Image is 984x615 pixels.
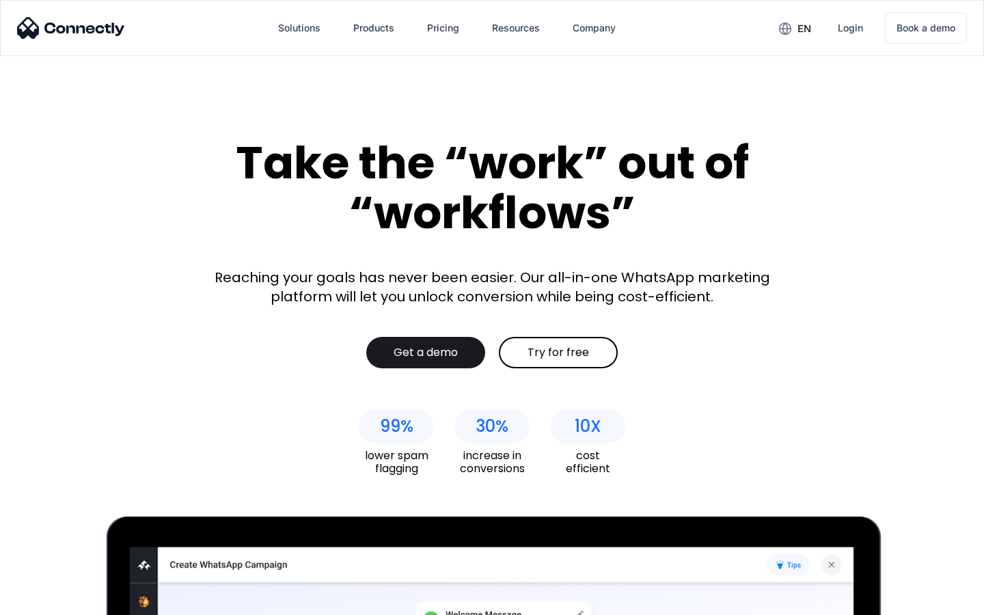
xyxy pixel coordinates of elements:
[768,18,821,38] div: en
[366,337,485,368] a: Get a demo
[427,18,459,38] div: Pricing
[797,19,811,38] div: en
[353,18,394,38] div: Products
[342,12,405,44] div: Products
[267,12,331,44] div: Solutions
[573,18,616,38] div: Company
[562,12,627,44] div: Company
[14,591,82,610] aside: Language selected: English
[184,138,799,237] div: Take the “work” out of “workflows”
[205,268,779,306] div: Reaching your goals has never been easier. Our all-in-one WhatsApp marketing platform will let yo...
[550,449,625,475] div: cost efficient
[27,591,82,610] ul: Language list
[359,449,434,475] div: lower spam flagging
[454,449,530,475] div: increase in conversions
[481,12,551,44] div: Resources
[575,417,601,436] div: 10X
[17,17,125,39] img: Connectly Logo
[476,417,508,436] div: 30%
[499,337,618,368] a: Try for free
[838,18,863,38] div: Login
[394,346,458,359] div: Get a demo
[278,18,320,38] div: Solutions
[416,12,470,44] a: Pricing
[885,12,967,44] a: Book a demo
[827,12,874,44] a: Login
[492,18,540,38] div: Resources
[380,417,413,436] div: 99%
[528,346,589,359] div: Try for free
